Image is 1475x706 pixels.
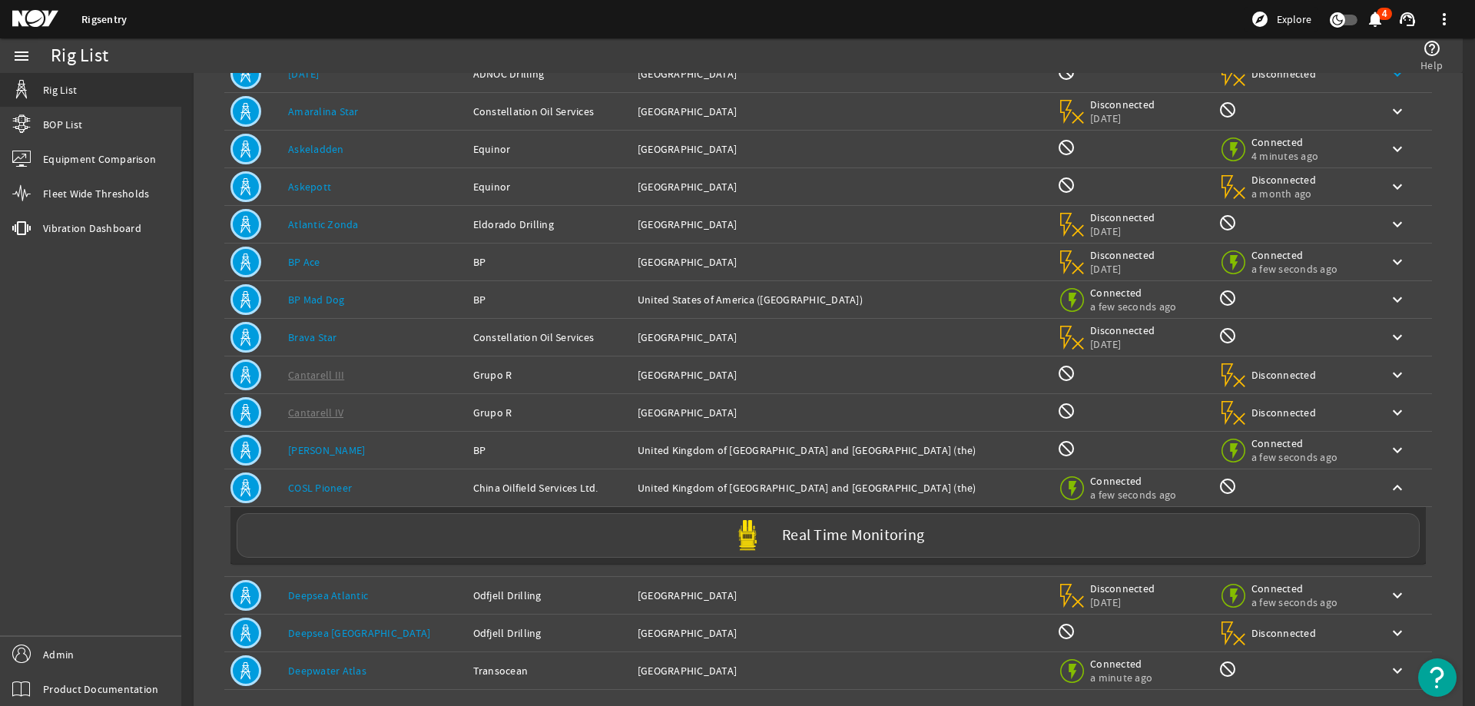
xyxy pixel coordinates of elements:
[473,588,625,603] div: Odfjell Drilling
[1388,661,1407,680] mat-icon: keyboard_arrow_down
[473,217,625,232] div: Eldorado Drilling
[473,254,625,270] div: BP
[1245,7,1318,31] button: Explore
[638,141,1045,157] div: [GEOGRAPHIC_DATA]
[288,180,331,194] a: Askepott
[1218,101,1237,119] mat-icon: Rig Monitoring not available for this rig
[43,82,77,98] span: Rig List
[1057,364,1076,383] mat-icon: BOP Monitoring not available for this rig
[1251,406,1317,419] span: Disconnected
[1388,140,1407,158] mat-icon: keyboard_arrow_down
[43,151,156,167] span: Equipment Comparison
[1388,215,1407,234] mat-icon: keyboard_arrow_down
[1218,289,1237,307] mat-icon: Rig Monitoring not available for this rig
[638,104,1045,119] div: [GEOGRAPHIC_DATA]
[1251,135,1318,149] span: Connected
[473,66,625,81] div: ADNOC Drilling
[288,255,320,269] a: BP Ace
[1366,10,1384,28] mat-icon: notifications
[288,217,359,231] a: Atlantic Zonda
[288,67,320,81] a: [DATE]
[1090,248,1155,262] span: Disconnected
[473,367,625,383] div: Grupo R
[1420,58,1443,73] span: Help
[1090,98,1155,111] span: Disconnected
[473,480,625,496] div: China Oilfield Services Ltd.
[1218,326,1237,345] mat-icon: Rig Monitoring not available for this rig
[638,663,1045,678] div: [GEOGRAPHIC_DATA]
[1251,149,1318,163] span: 4 minutes ago
[1090,488,1176,502] span: a few seconds ago
[1057,176,1076,194] mat-icon: BOP Monitoring not available for this rig
[1057,439,1076,458] mat-icon: BOP Monitoring not available for this rig
[1277,12,1311,27] span: Explore
[473,141,625,157] div: Equinor
[638,625,1045,641] div: [GEOGRAPHIC_DATA]
[230,513,1426,558] a: Real Time Monitoring
[1251,436,1337,450] span: Connected
[1090,657,1155,671] span: Connected
[473,104,625,119] div: Constellation Oil Services
[288,588,368,602] a: Deepsea Atlantic
[1057,622,1076,641] mat-icon: BOP Monitoring not available for this rig
[51,48,108,64] div: Rig List
[1251,67,1317,81] span: Disconnected
[732,520,763,551] img: Yellowpod.svg
[1251,262,1337,276] span: a few seconds ago
[473,625,625,641] div: Odfjell Drilling
[12,47,31,65] mat-icon: menu
[638,480,1045,496] div: United Kingdom of [GEOGRAPHIC_DATA] and [GEOGRAPHIC_DATA] (the)
[288,293,345,307] a: BP Mad Dog
[1388,177,1407,196] mat-icon: keyboard_arrow_down
[288,481,352,495] a: COSL Pioneer
[1090,210,1155,224] span: Disconnected
[288,368,344,382] a: Cantarell III
[638,367,1045,383] div: [GEOGRAPHIC_DATA]
[1388,253,1407,271] mat-icon: keyboard_arrow_down
[638,442,1045,458] div: United Kingdom of [GEOGRAPHIC_DATA] and [GEOGRAPHIC_DATA] (the)
[43,681,158,697] span: Product Documentation
[1388,102,1407,121] mat-icon: keyboard_arrow_down
[1388,366,1407,384] mat-icon: keyboard_arrow_down
[638,179,1045,194] div: [GEOGRAPHIC_DATA]
[1090,300,1176,313] span: a few seconds ago
[473,330,625,345] div: Constellation Oil Services
[288,626,430,640] a: Deepsea [GEOGRAPHIC_DATA]
[1251,582,1337,595] span: Connected
[473,179,625,194] div: Equinor
[1388,479,1407,497] mat-icon: keyboard_arrow_up
[288,443,365,457] a: [PERSON_NAME]
[473,663,625,678] div: Transocean
[1388,624,1407,642] mat-icon: keyboard_arrow_down
[638,292,1045,307] div: United States of America ([GEOGRAPHIC_DATA])
[1218,477,1237,496] mat-icon: Rig Monitoring not available for this rig
[638,217,1045,232] div: [GEOGRAPHIC_DATA]
[1251,248,1337,262] span: Connected
[1251,450,1337,464] span: a few seconds ago
[1090,262,1155,276] span: [DATE]
[1388,290,1407,309] mat-icon: keyboard_arrow_down
[43,186,149,201] span: Fleet Wide Thresholds
[638,254,1045,270] div: [GEOGRAPHIC_DATA]
[1090,595,1155,609] span: [DATE]
[1090,111,1155,125] span: [DATE]
[288,330,337,344] a: Brava Star
[473,442,625,458] div: BP
[288,406,343,419] a: Cantarell IV
[1418,658,1457,697] button: Open Resource Center
[638,588,1045,603] div: [GEOGRAPHIC_DATA]
[1388,441,1407,459] mat-icon: keyboard_arrow_down
[43,117,82,132] span: BOP List
[1251,173,1317,187] span: Disconnected
[1423,39,1441,58] mat-icon: help_outline
[1388,403,1407,422] mat-icon: keyboard_arrow_down
[1218,660,1237,678] mat-icon: Rig Monitoring not available for this rig
[782,528,924,544] label: Real Time Monitoring
[1251,595,1337,609] span: a few seconds ago
[1057,138,1076,157] mat-icon: BOP Monitoring not available for this rig
[1426,1,1463,38] button: more_vert
[43,220,141,236] span: Vibration Dashboard
[473,405,625,420] div: Grupo R
[81,12,127,27] a: Rigsentry
[1251,10,1269,28] mat-icon: explore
